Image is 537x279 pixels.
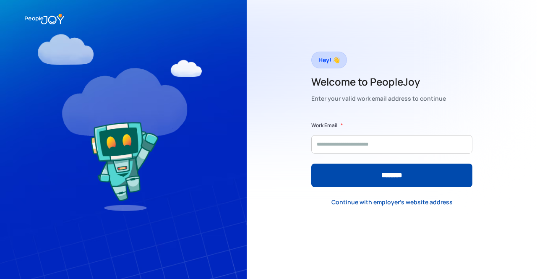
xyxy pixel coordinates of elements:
h2: Welcome to PeopleJoy [311,75,446,89]
label: Work Email [311,121,337,130]
div: Hey! 👋 [318,54,340,66]
div: Continue with employer's website address [331,198,453,206]
a: Continue with employer's website address [325,193,459,211]
div: Enter your valid work email address to continue [311,93,446,104]
form: Form [311,121,472,187]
